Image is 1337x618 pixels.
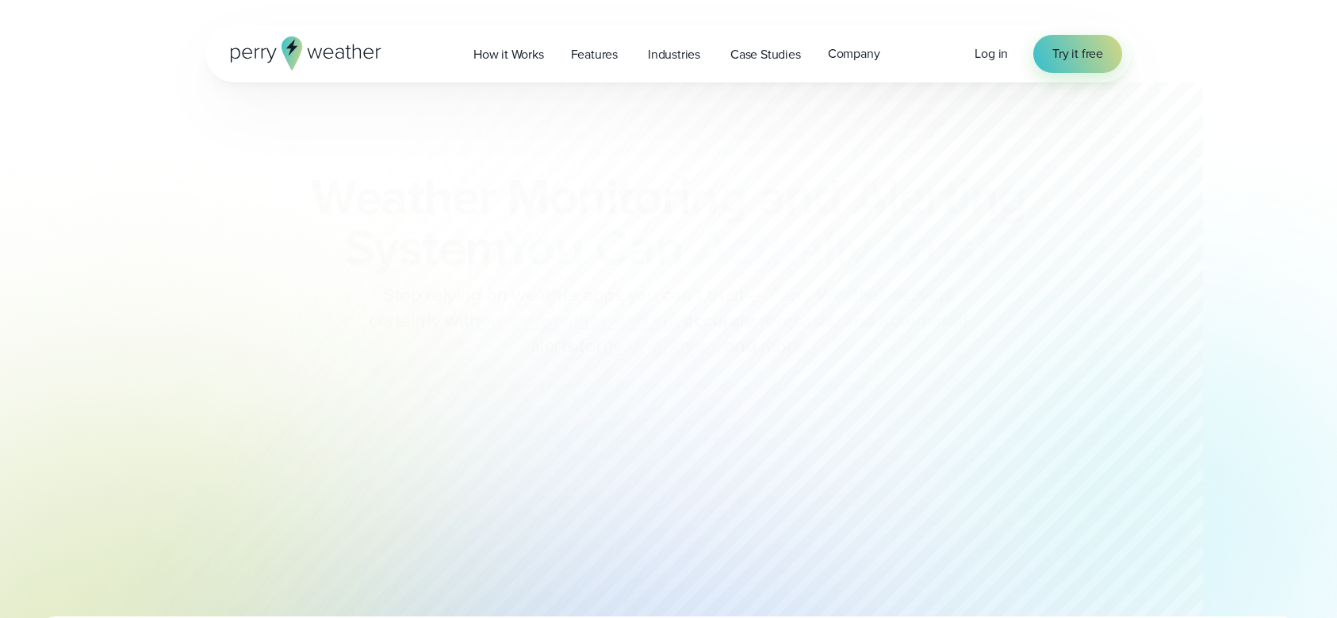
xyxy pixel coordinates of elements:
span: How it Works [473,45,544,64]
span: Company [828,44,880,63]
a: How it Works [460,38,557,71]
span: Industries [648,45,700,64]
a: Try it free [1033,35,1122,73]
span: Case Studies [730,45,801,64]
span: Try it free [1052,44,1103,63]
a: Log in [975,44,1008,63]
a: Case Studies [717,38,814,71]
span: Features [571,45,618,64]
